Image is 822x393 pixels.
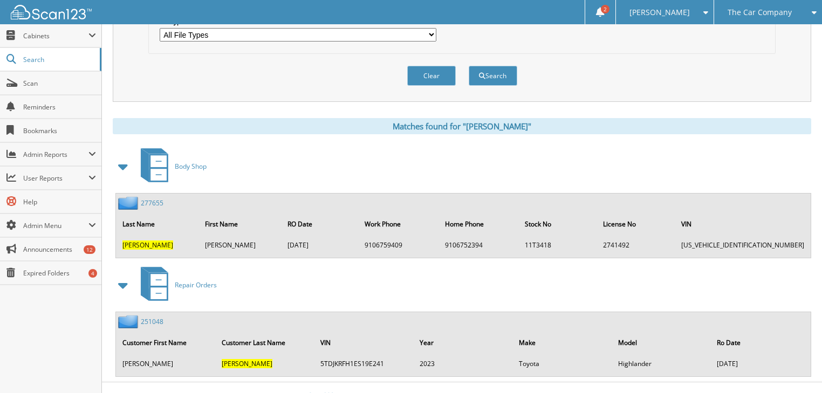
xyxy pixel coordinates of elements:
td: 2023 [414,355,512,373]
span: User Reports [23,174,88,183]
td: [DATE] [282,236,358,254]
span: The Car Company [728,9,792,16]
span: Search [23,55,94,64]
span: Cabinets [23,31,88,40]
span: Admin Menu [23,221,88,230]
td: Highlander [613,355,711,373]
span: Help [23,197,96,206]
th: License No [598,213,675,235]
th: Ro Date [711,332,810,354]
div: 4 [88,269,97,278]
th: First Name [200,213,281,235]
th: Year [414,332,512,354]
span: Admin Reports [23,150,88,159]
td: 5TDJKRFH1ES19E241 [315,355,413,373]
button: Clear [407,66,456,86]
iframe: Chat Widget [768,341,822,393]
th: Model [613,332,711,354]
td: 11T3418 [519,236,597,254]
a: Repair Orders [134,264,217,306]
td: [PERSON_NAME] [117,355,215,373]
td: Toyota [513,355,612,373]
span: Announcements [23,245,96,254]
a: Body Shop [134,145,207,188]
th: Last Name [117,213,198,235]
a: 277655 [141,198,163,208]
th: Home Phone [440,213,519,235]
span: Repair Orders [175,280,217,289]
span: Body Shop [175,162,207,171]
span: Scan [23,79,96,88]
th: VIN [676,213,810,235]
span: Expired Folders [23,268,96,278]
span: [PERSON_NAME] [629,9,690,16]
span: [PERSON_NAME] [122,240,173,250]
button: Search [469,66,517,86]
span: 2 [601,5,609,13]
span: [PERSON_NAME] [222,359,272,368]
img: folder2.png [118,196,141,210]
div: Matches found for "[PERSON_NAME]" [113,118,811,134]
th: VIN [315,332,413,354]
td: [US_VEHICLE_IDENTIFICATION_NUMBER] [676,236,810,254]
span: Reminders [23,102,96,112]
td: 9106752394 [440,236,519,254]
th: Customer First Name [117,332,215,354]
th: Customer Last Name [216,332,314,354]
th: Make [513,332,612,354]
td: [DATE] [711,355,810,373]
div: 12 [84,245,95,254]
span: Bookmarks [23,126,96,135]
td: 2741492 [598,236,675,254]
td: [PERSON_NAME] [200,236,281,254]
img: scan123-logo-white.svg [11,5,92,19]
img: folder2.png [118,315,141,328]
th: Stock No [519,213,597,235]
a: 251048 [141,317,163,326]
td: 9106759409 [359,236,439,254]
th: RO Date [282,213,358,235]
th: Work Phone [359,213,439,235]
